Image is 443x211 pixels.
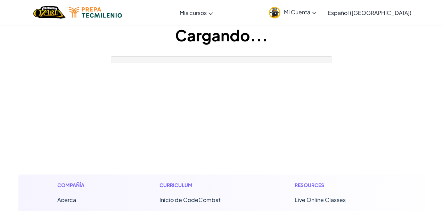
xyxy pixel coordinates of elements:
span: Español ([GEOGRAPHIC_DATA]) [328,9,411,16]
img: Home [33,5,66,19]
span: Mi Cuenta [284,8,317,16]
img: Tecmilenio logo [69,7,122,18]
a: Mis cursos [176,3,216,22]
h1: Resources [295,181,386,189]
a: Ozaria by CodeCombat logo [33,5,66,19]
span: Mis cursos [180,9,207,16]
a: Español ([GEOGRAPHIC_DATA]) [324,3,415,22]
h1: Curriculum [159,181,251,189]
a: Live Online Classes [295,196,346,203]
a: Mi Cuenta [265,1,320,23]
span: Inicio de CodeCombat [159,196,221,203]
a: Acerca [57,196,76,203]
h1: Compañía [57,181,115,189]
img: avatar [269,7,280,18]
